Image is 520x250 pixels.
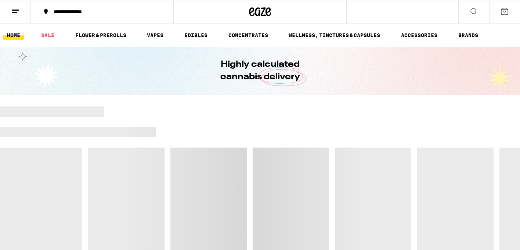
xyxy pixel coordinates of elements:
[397,31,441,40] a: ACCESSORIES
[199,58,321,83] h1: Highly calculated cannabis delivery
[72,31,130,40] a: FLOWER & PREROLLS
[225,31,272,40] a: CONCENTRATES
[143,31,167,40] a: VAPES
[181,31,211,40] a: EDIBLES
[37,31,58,40] a: SALE
[3,31,24,40] a: HOME
[455,31,482,40] a: BRANDS
[285,31,384,40] a: WELLNESS, TINCTURES & CAPSULES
